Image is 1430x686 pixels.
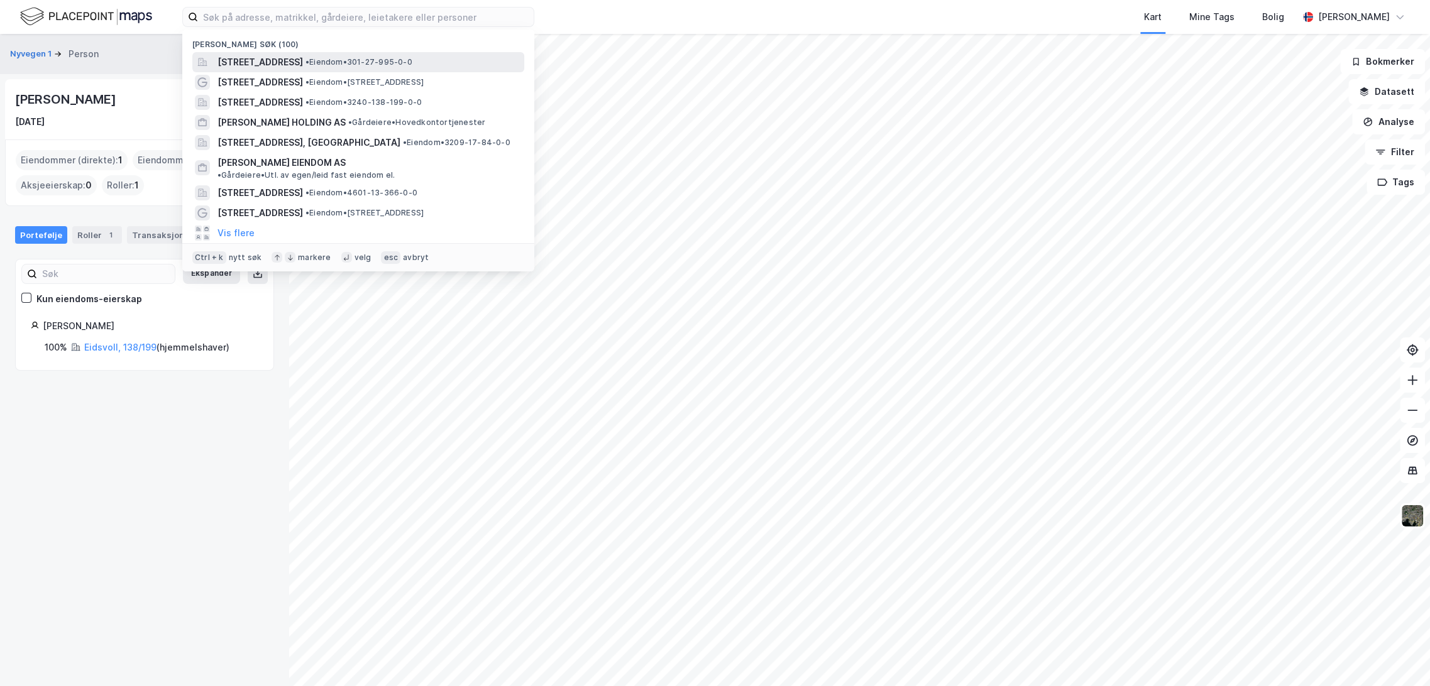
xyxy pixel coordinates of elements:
[217,185,303,200] span: [STREET_ADDRESS]
[1352,109,1425,134] button: Analyse
[69,46,99,62] div: Person
[217,135,400,150] span: [STREET_ADDRESS], [GEOGRAPHIC_DATA]
[1367,170,1425,195] button: Tags
[217,95,303,110] span: [STREET_ADDRESS]
[135,178,139,193] span: 1
[133,150,254,170] div: Eiendommer (Indirekte) :
[85,178,92,193] span: 0
[305,77,424,87] span: Eiendom • [STREET_ADDRESS]
[298,253,331,263] div: markere
[381,251,400,264] div: esc
[403,138,407,147] span: •
[217,155,346,170] span: [PERSON_NAME] EIENDOM AS
[305,208,424,218] span: Eiendom • [STREET_ADDRESS]
[305,97,309,107] span: •
[10,48,54,60] button: Nyvegen 1
[84,342,157,352] a: Eidsvoll, 138/199
[305,208,309,217] span: •
[16,175,97,195] div: Aksjeeierskap :
[403,253,429,263] div: avbryt
[102,175,144,195] div: Roller :
[45,340,67,355] div: 100%
[36,291,142,307] div: Kun eiendoms-eierskap
[118,153,123,168] span: 1
[305,77,309,87] span: •
[1262,9,1284,24] div: Bolig
[127,226,214,244] div: Transaksjoner
[1340,49,1425,74] button: Bokmerker
[1318,9,1390,24] div: [PERSON_NAME]
[305,188,417,198] span: Eiendom • 4601-13-366-0-0
[217,205,303,220] span: [STREET_ADDRESS]
[15,226,67,244] div: Portefølje
[43,318,258,334] div: [PERSON_NAME]
[1189,9,1235,24] div: Mine Tags
[16,150,128,170] div: Eiendommer (direkte) :
[217,115,346,130] span: [PERSON_NAME] HOLDING AS
[198,8,534,26] input: Søk på adresse, matrikkel, gårdeiere, leietakere eller personer
[1144,9,1162,24] div: Kart
[72,226,122,244] div: Roller
[217,75,303,90] span: [STREET_ADDRESS]
[217,170,221,180] span: •
[192,251,226,264] div: Ctrl + k
[15,114,45,129] div: [DATE]
[1367,626,1430,686] iframe: Chat Widget
[217,170,395,180] span: Gårdeiere • Utl. av egen/leid fast eiendom el.
[348,117,485,128] span: Gårdeiere • Hovedkontortjenester
[305,57,309,67] span: •
[229,253,262,263] div: nytt søk
[104,229,117,241] div: 1
[183,264,240,284] button: Ekspander
[84,340,229,355] div: ( hjemmelshaver )
[37,264,175,283] input: Søk
[355,253,371,263] div: velg
[182,30,534,52] div: [PERSON_NAME] søk (100)
[403,138,510,148] span: Eiendom • 3209-17-84-0-0
[1400,504,1424,528] img: 9k=
[305,97,422,107] span: Eiendom • 3240-138-199-0-0
[15,89,118,109] div: [PERSON_NAME]
[20,6,152,28] img: logo.f888ab2527a4732fd821a326f86c7f29.svg
[217,55,303,70] span: [STREET_ADDRESS]
[1348,79,1425,104] button: Datasett
[1365,139,1425,165] button: Filter
[1367,626,1430,686] div: Kontrollprogram for chat
[348,117,352,127] span: •
[305,57,412,67] span: Eiendom • 301-27-995-0-0
[217,226,255,241] button: Vis flere
[305,188,309,197] span: •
